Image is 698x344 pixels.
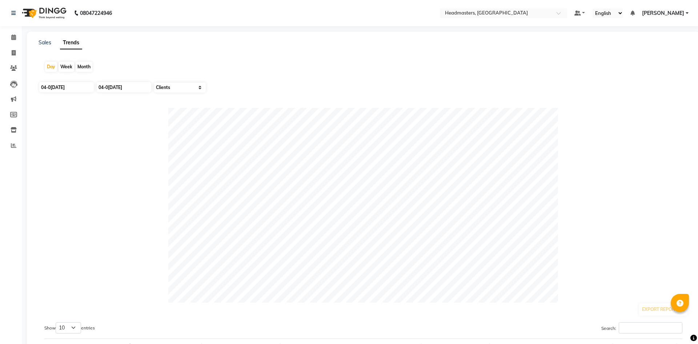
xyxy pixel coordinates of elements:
[44,322,95,333] label: Show entries
[639,303,687,316] button: EXPORT REPORTS
[59,62,74,72] div: Week
[39,39,51,46] a: Sales
[60,36,82,49] a: Trends
[39,82,94,92] input: Start Date
[642,9,684,17] span: [PERSON_NAME]
[667,315,691,337] iframe: chat widget
[601,322,682,333] label: Search:
[19,3,68,23] img: logo
[45,62,57,72] div: Day
[619,322,682,333] input: Search:
[56,322,81,333] select: Showentries
[80,3,112,23] b: 08047224946
[76,62,92,72] div: Month
[97,82,151,92] input: End Date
